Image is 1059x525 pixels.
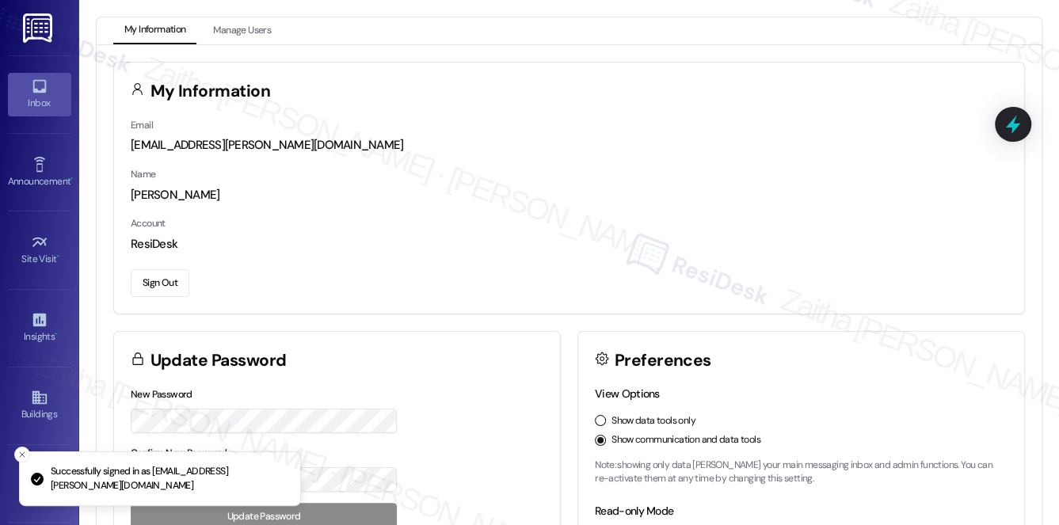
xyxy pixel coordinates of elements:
p: Successfully signed in as [EMAIL_ADDRESS][PERSON_NAME][DOMAIN_NAME] [51,465,288,493]
a: Site Visit • [8,229,71,272]
h3: Update Password [150,352,287,369]
a: Leads [8,462,71,505]
button: Close toast [14,447,30,462]
span: • [55,329,57,340]
button: Manage Users [202,17,282,44]
img: ResiDesk Logo [23,13,55,43]
div: [PERSON_NAME] [131,187,1008,204]
label: Account [131,217,166,230]
a: Buildings [8,384,71,427]
div: [EMAIL_ADDRESS][PERSON_NAME][DOMAIN_NAME] [131,137,1008,154]
span: • [57,251,59,262]
span: • [70,173,73,185]
h3: My Information [150,83,271,100]
button: Sign Out [131,269,189,297]
button: My Information [113,17,196,44]
a: Insights • [8,306,71,349]
label: Show communication and data tools [611,433,760,447]
label: Show data tools only [611,414,695,428]
label: Name [131,168,156,181]
label: New Password [131,388,192,401]
label: Read-only Mode [595,504,673,518]
div: ResiDesk [131,236,1008,253]
p: Note: showing only data [PERSON_NAME] your main messaging inbox and admin functions. You can re-a... [595,458,1008,486]
h3: Preferences [615,352,711,369]
a: Inbox [8,73,71,116]
label: View Options [595,386,660,401]
label: Email [131,119,153,131]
